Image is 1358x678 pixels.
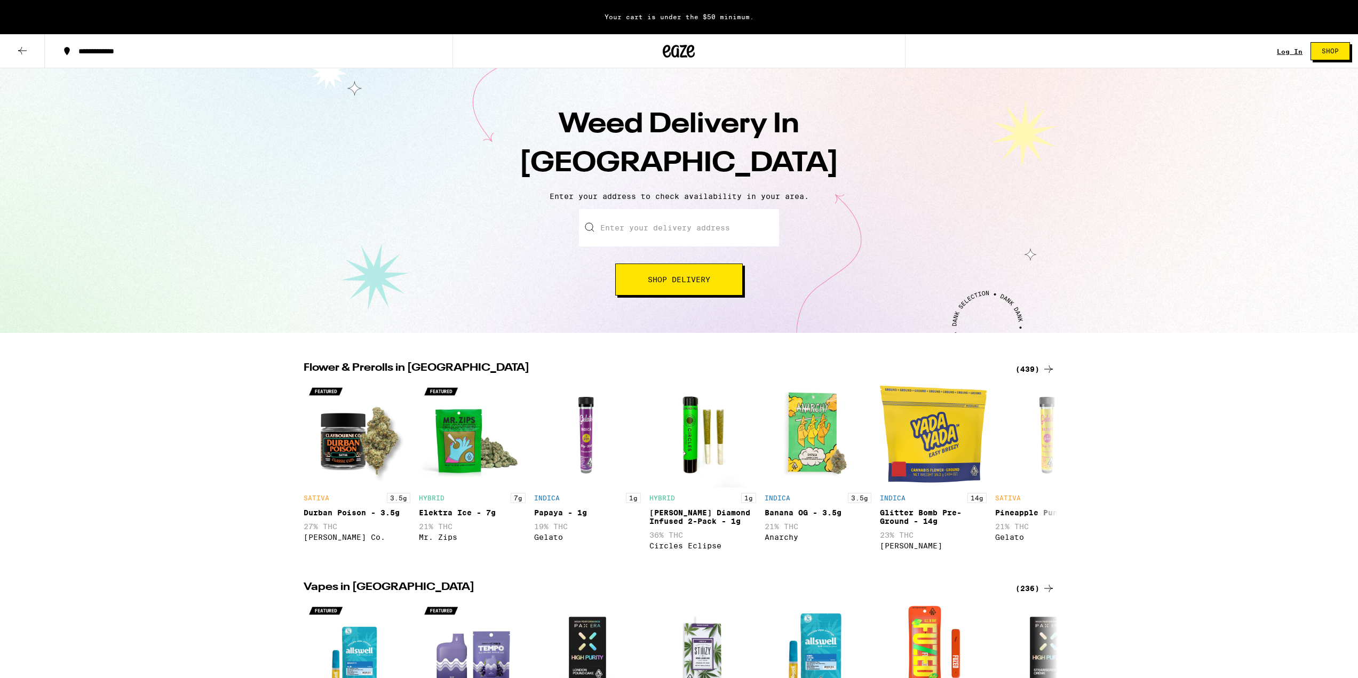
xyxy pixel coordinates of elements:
[304,494,329,501] p: SATIVA
[1015,363,1055,376] a: (439)
[626,493,641,503] p: 1g
[615,264,743,296] button: Shop Delivery
[880,381,987,555] div: Open page for Glitter Bomb Pre-Ground - 14g from Yada Yada
[579,209,779,246] input: Enter your delivery address
[419,508,526,517] div: Elektra Ice - 7g
[765,381,871,555] div: Open page for Banana OG - 3.5g from Anarchy
[765,381,871,488] img: Anarchy - Banana OG - 3.5g
[765,508,871,517] div: Banana OG - 3.5g
[304,533,410,541] div: [PERSON_NAME] Co.
[880,494,906,501] p: INDICA
[648,276,710,283] span: Shop Delivery
[765,533,871,541] div: Anarchy
[1322,48,1339,54] span: Shop
[995,381,1102,488] img: Gelato - Pineapple Punch - 1g
[419,522,526,531] p: 21% THC
[995,494,1021,501] p: SATIVA
[649,531,756,539] p: 36% THC
[304,508,410,517] div: Durban Poison - 3.5g
[304,381,410,555] div: Open page for Durban Poison - 3.5g from Claybourne Co.
[534,508,641,517] div: Papaya - 1g
[649,508,756,525] div: [PERSON_NAME] Diamond Infused 2-Pack - 1g
[419,533,526,541] div: Mr. Zips
[1311,42,1350,60] button: Shop
[511,493,526,503] p: 7g
[519,150,839,178] span: [GEOGRAPHIC_DATA]
[741,493,756,503] p: 1g
[534,494,560,501] p: INDICA
[880,541,987,550] div: [PERSON_NAME]
[765,494,790,501] p: INDICA
[493,106,866,184] h1: Weed Delivery In
[11,192,1347,201] p: Enter your address to check availability in your area.
[304,363,1003,376] h2: Flower & Prerolls in [GEOGRAPHIC_DATA]
[880,381,987,488] img: Yada Yada - Glitter Bomb Pre-Ground - 14g
[649,541,756,550] div: Circles Eclipse
[419,381,526,488] img: Mr. Zips - Elektra Ice - 7g
[649,381,756,555] div: Open page for Runtz Diamond Infused 2-Pack - 1g from Circles Eclipse
[880,531,987,539] p: 23% THC
[995,522,1102,531] p: 21% THC
[765,522,871,531] p: 21% THC
[304,381,410,488] img: Claybourne Co. - Durban Poison - 3.5g
[995,381,1102,555] div: Open page for Pineapple Punch - 1g from Gelato
[649,381,756,488] img: Circles Eclipse - Runtz Diamond Infused 2-Pack - 1g
[534,381,641,488] img: Gelato - Papaya - 1g
[995,533,1102,541] div: Gelato
[649,494,675,501] p: HYBRID
[534,533,641,541] div: Gelato
[967,493,987,503] p: 14g
[534,381,641,555] div: Open page for Papaya - 1g from Gelato
[304,582,1003,595] h2: Vapes in [GEOGRAPHIC_DATA]
[387,493,410,503] p: 3.5g
[304,522,410,531] p: 27% THC
[880,508,987,525] div: Glitter Bomb Pre-Ground - 14g
[848,493,871,503] p: 3.5g
[1277,48,1303,55] div: Log In
[419,381,526,555] div: Open page for Elektra Ice - 7g from Mr. Zips
[995,508,1102,517] div: Pineapple Punch - 1g
[419,494,444,501] p: HYBRID
[534,522,641,531] p: 19% THC
[1015,582,1055,595] a: (236)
